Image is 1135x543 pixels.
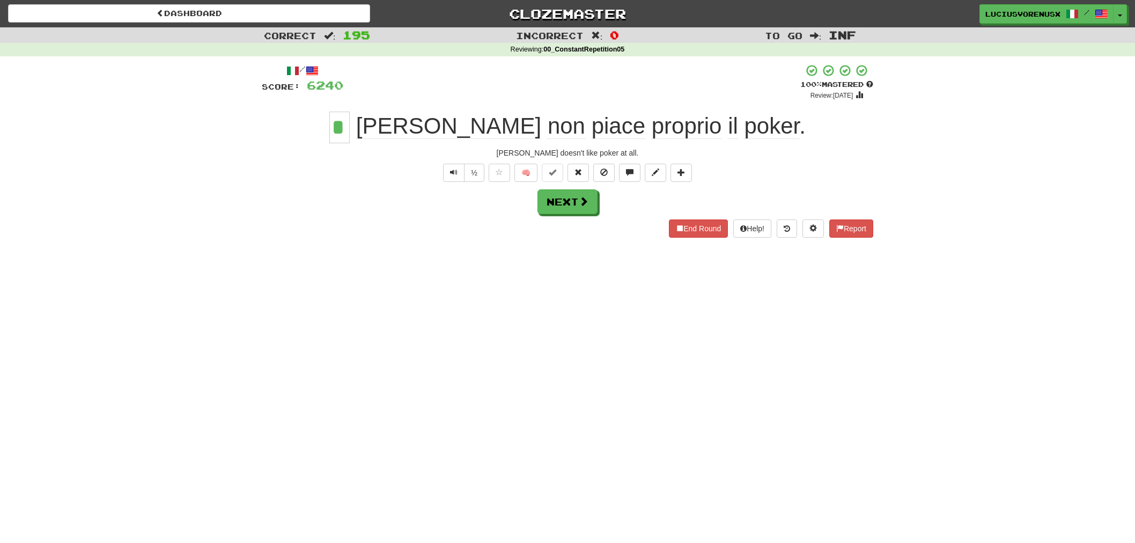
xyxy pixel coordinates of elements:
[979,4,1114,24] a: LuciusVorenusX /
[307,78,343,92] span: 6240
[443,164,465,182] button: Play sentence audio (ctl+space)
[324,31,336,40] span: :
[262,64,343,77] div: /
[262,82,300,91] span: Score:
[343,28,370,41] span: 195
[537,189,598,214] button: Next
[829,219,873,238] button: Report
[441,164,484,182] div: Text-to-speech controls
[542,164,563,182] button: Set this sentence to 100% Mastered (alt+m)
[652,113,722,139] span: proprio
[591,31,603,40] span: :
[800,80,822,89] span: 100 %
[619,164,640,182] button: Discuss sentence (alt+u)
[516,30,584,41] span: Incorrect
[985,9,1060,19] span: LuciusVorenusX
[800,80,873,90] div: Mastered
[744,113,799,139] span: poker
[765,30,802,41] span: To go
[1084,9,1089,16] span: /
[264,30,316,41] span: Correct
[464,164,484,182] button: ½
[8,4,370,23] a: Dashboard
[356,113,541,139] span: [PERSON_NAME]
[670,164,692,182] button: Add to collection (alt+a)
[489,164,510,182] button: Favorite sentence (alt+f)
[645,164,666,182] button: Edit sentence (alt+d)
[548,113,585,139] span: non
[262,148,873,158] div: [PERSON_NAME] doesn't like poker at all.
[669,219,728,238] button: End Round
[592,113,645,139] span: piace
[810,92,853,99] small: Review: [DATE]
[567,164,589,182] button: Reset to 0% Mastered (alt+r)
[777,219,797,238] button: Round history (alt+y)
[610,28,619,41] span: 0
[593,164,615,182] button: Ignore sentence (alt+i)
[386,4,748,23] a: Clozemaster
[350,113,806,139] span: .
[728,113,738,139] span: il
[810,31,822,40] span: :
[543,46,624,53] strong: 00_ConstantRepetition05
[514,164,537,182] button: 🧠
[829,28,856,41] span: Inf
[733,219,771,238] button: Help!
